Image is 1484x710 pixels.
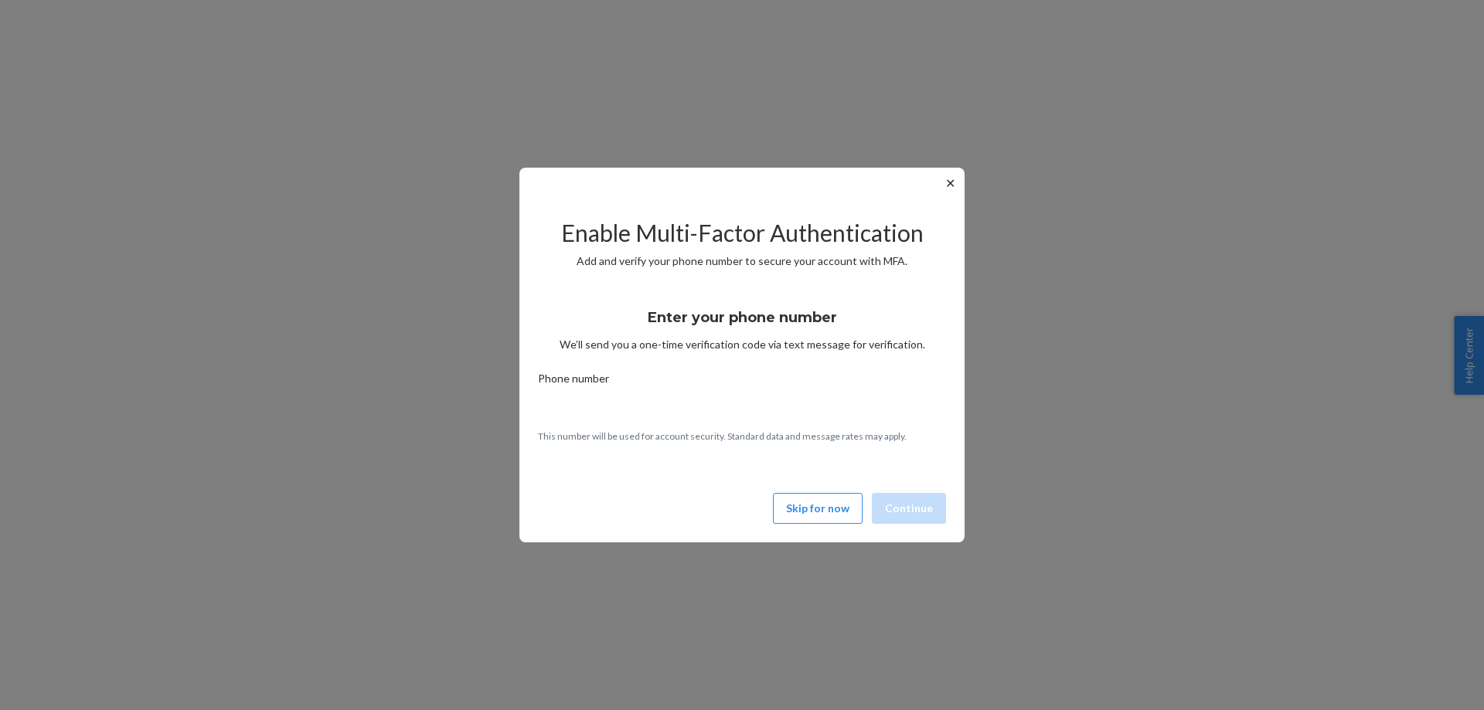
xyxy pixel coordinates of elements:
[538,371,609,392] span: Phone number
[773,493,863,524] button: Skip for now
[872,493,946,524] button: Continue
[538,430,946,443] p: This number will be used for account security. Standard data and message rates may apply.
[538,295,946,352] div: We’ll send you a one-time verification code via text message for verification.
[538,253,946,269] p: Add and verify your phone number to secure your account with MFA.
[648,307,837,328] h3: Enter your phone number
[538,220,946,246] h2: Enable Multi-Factor Authentication
[942,174,958,192] button: ✕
